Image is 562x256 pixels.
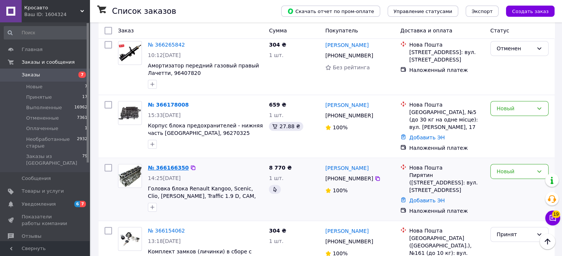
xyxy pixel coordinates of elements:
span: Выполненные [26,104,62,111]
img: Фото товару [118,164,142,187]
img: Фото товару [118,101,142,124]
span: 16962 [74,104,87,111]
span: 1 шт. [269,175,283,181]
span: 304 ₴ [269,228,286,234]
div: [PHONE_NUMBER] [324,173,375,184]
div: Принят [497,230,533,238]
a: Корпус блока предохранителей - нижняя часть [GEOGRAPHIC_DATA], 96270325 [148,123,263,136]
button: Экспорт [466,6,499,17]
span: 13:18[DATE] [148,238,181,244]
div: [PHONE_NUMBER] [324,236,375,247]
span: Кросавто [24,4,80,11]
span: Заказы [22,72,40,78]
a: № 366154062 [148,228,185,234]
span: 7 [78,72,86,78]
span: Экспорт [472,9,493,14]
a: [PERSON_NAME] [325,227,369,235]
a: Фото товару [118,41,142,65]
div: Нова Пошта [409,227,484,234]
span: 7 [85,83,87,90]
span: 659 ₴ [269,102,286,108]
a: Головка блока Renault Kangoo, Scenic, Clio, [PERSON_NAME], Traffic 1.9 D, CAM, 7701478460, AMC 90... [148,186,256,206]
span: Сообщения [22,175,51,182]
button: Скачать отчет по пром-оплате [281,6,380,17]
span: 79 [82,153,87,167]
span: Создать заказ [512,9,549,14]
span: Заказы из [GEOGRAPHIC_DATA] [26,153,82,167]
span: Показатели работы компании [22,214,69,227]
span: Уведомления [22,201,56,208]
span: Принятые [26,94,52,101]
span: Покупатель [325,28,358,34]
div: Ваш ID: 1604324 [24,11,90,18]
span: 7 [80,201,86,207]
a: [PERSON_NAME] [325,101,369,109]
input: Поиск [4,26,88,39]
span: Новые [26,83,43,90]
button: Создать заказ [506,6,555,17]
a: Добавить ЭН [409,197,445,203]
div: Наложенный платеж [409,144,484,152]
a: № 366178008 [148,102,189,108]
div: [GEOGRAPHIC_DATA], №5 (до 30 кг на одне місце): вул. [PERSON_NAME], 17 [409,108,484,131]
span: Без рейтинга [333,64,370,70]
div: Нова Пошта [409,164,484,171]
a: Фото товару [118,227,142,251]
span: Необработанные старые [26,136,77,149]
span: Заказ [118,28,134,34]
a: [PERSON_NAME] [325,41,369,49]
div: Нова Пошта [409,101,484,108]
h1: Список заказов [112,7,176,16]
button: Чат с покупателем19 [545,211,560,225]
span: Статус [490,28,509,34]
div: Новый [497,104,533,113]
a: Создать заказ [499,8,555,14]
img: Фото товару [118,230,142,248]
a: Фото товару [118,164,142,188]
span: 6 [74,201,80,207]
div: [STREET_ADDRESS]: вул. [STREET_ADDRESS] [409,48,484,63]
span: Оплаченные [26,125,58,132]
a: Амортизатор передний газовый правый Лачетти, 96407820 [148,63,259,76]
span: Скачать отчет по пром-оплате [287,8,374,15]
span: 1 шт. [269,112,283,118]
span: Заказы и сообщения [22,59,75,66]
div: Новый [497,167,533,176]
span: 100% [333,187,348,193]
span: Отзывы [22,233,41,240]
button: Управление статусами [388,6,458,17]
span: 304 ₴ [269,42,286,48]
div: Пирятин ([STREET_ADDRESS]: вул. [STREET_ADDRESS] [409,171,484,194]
span: Управление статусами [394,9,452,14]
a: № 366265842 [148,42,185,48]
span: 10:12[DATE] [148,52,181,58]
span: 1 шт. [269,52,283,58]
div: Отменен [497,44,533,53]
span: 1 [85,125,87,132]
a: [PERSON_NAME] [325,164,369,172]
div: 27.88 ₴ [269,122,303,131]
a: № 366166350 [148,165,189,171]
span: Сумма [269,28,287,34]
img: Фото товару [118,44,142,62]
button: Наверх [540,234,555,249]
span: 1 шт. [269,238,283,244]
div: [PHONE_NUMBER] [324,50,375,61]
span: Доставка и оплата [400,28,452,34]
div: [PHONE_NUMBER] [324,110,375,121]
span: 17 [82,94,87,101]
span: 100% [333,124,348,130]
a: Фото товару [118,101,142,125]
span: 14:25[DATE] [148,175,181,181]
a: Добавить ЭН [409,135,445,140]
span: 7361 [77,115,87,121]
span: Отмененные [26,115,59,121]
div: Наложенный платеж [409,66,484,74]
div: Наложенный платеж [409,207,484,215]
span: 19 [552,211,560,218]
span: 8 770 ₴ [269,165,292,171]
span: 2932 [77,136,87,149]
